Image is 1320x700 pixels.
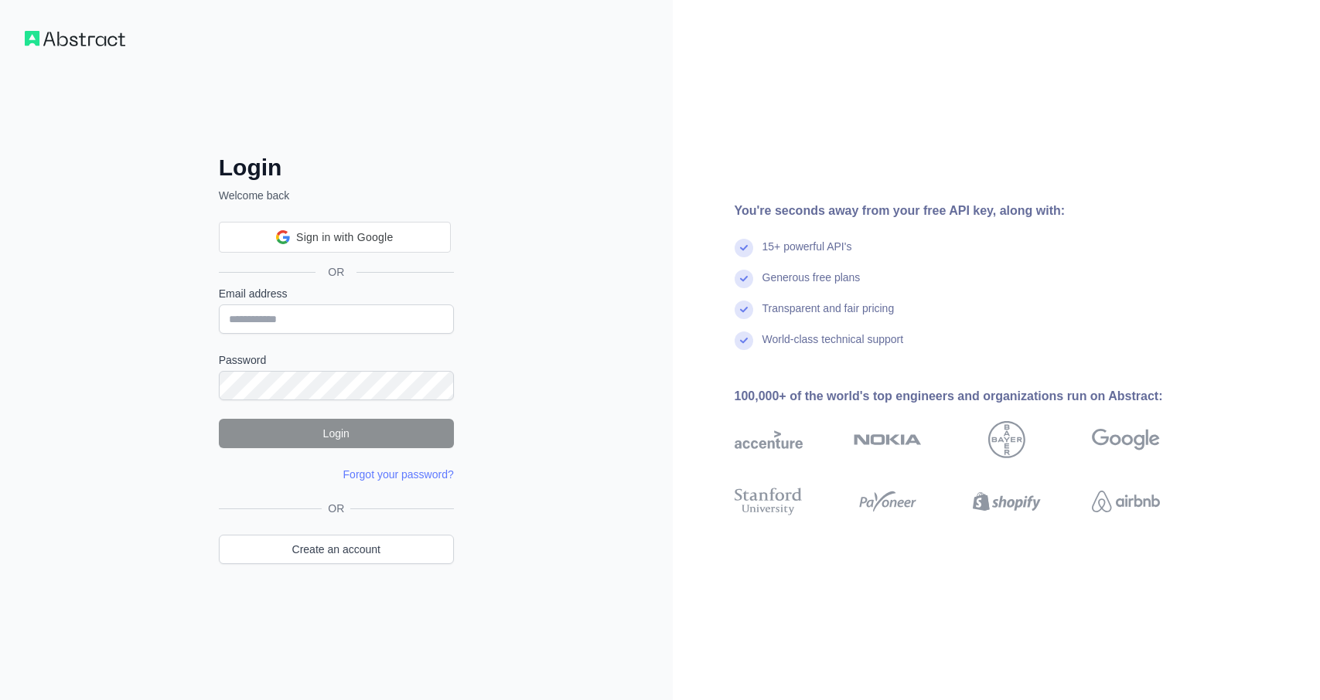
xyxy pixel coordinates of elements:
[1092,484,1160,518] img: airbnb
[219,352,454,368] label: Password
[219,535,454,564] a: Create an account
[735,301,753,319] img: check mark
[343,468,454,481] a: Forgot your password?
[316,264,356,280] span: OR
[25,31,125,46] img: Workflow
[762,301,895,331] div: Transparent and fair pricing
[735,484,803,518] img: stanford university
[296,229,393,246] span: Sign in with Google
[735,239,753,257] img: check mark
[988,421,1025,458] img: bayer
[219,188,454,203] p: Welcome back
[854,421,922,458] img: nokia
[735,331,753,350] img: check mark
[1092,421,1160,458] img: google
[322,501,350,516] span: OR
[762,239,852,270] div: 15+ powerful API's
[735,270,753,288] img: check mark
[735,202,1209,220] div: You're seconds away from your free API key, along with:
[762,270,861,301] div: Generous free plans
[219,154,454,182] h2: Login
[762,331,904,362] div: World-class technical support
[219,419,454,448] button: Login
[219,222,451,253] div: Sign in with Google
[219,286,454,301] label: Email address
[735,421,803,458] img: accenture
[973,484,1041,518] img: shopify
[735,387,1209,406] div: 100,000+ of the world's top engineers and organizations run on Abstract:
[854,484,922,518] img: payoneer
